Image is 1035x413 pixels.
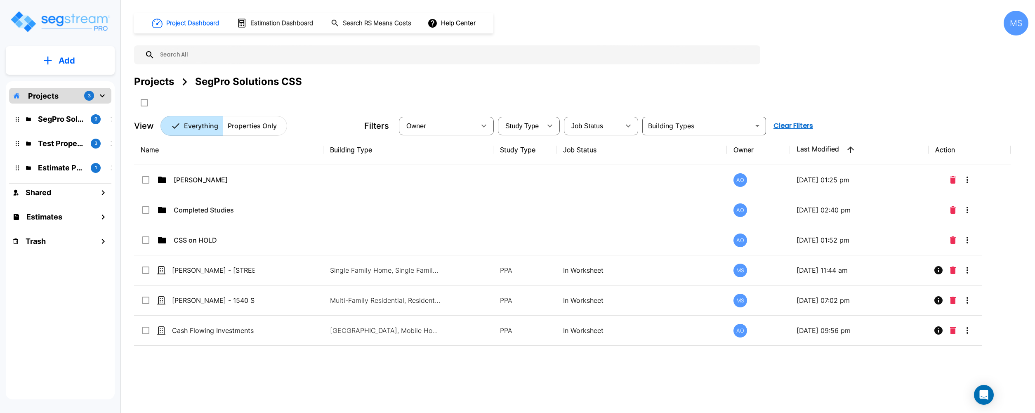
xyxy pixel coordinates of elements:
[38,138,84,149] p: Test Property Folder
[95,164,97,171] p: 1
[770,118,816,134] button: Clear Filters
[174,235,256,245] p: CSS on HOLD
[88,92,91,99] p: 3
[733,203,747,217] div: AO
[155,45,756,64] input: Search All
[930,292,947,309] button: Info
[228,121,277,131] p: Properties Only
[929,135,1011,165] th: Action
[930,322,947,339] button: Info
[172,295,255,305] p: [PERSON_NAME] - 1540 S 400 W
[571,123,603,130] span: Job Status
[733,294,747,307] div: MS
[250,19,313,28] h1: Estimation Dashboard
[343,19,411,28] h1: Search RS Means Costs
[149,14,224,32] button: Project Dashboard
[38,113,84,125] p: SegPro Solutions CSS
[26,187,51,198] h1: Shared
[790,135,929,165] th: Last Modified
[959,322,976,339] button: More-Options
[563,265,720,275] p: In Worksheet
[797,265,922,275] p: [DATE] 11:44 am
[797,175,922,185] p: [DATE] 01:25 pm
[974,385,994,405] div: Open Intercom Messenger
[947,262,959,278] button: Delete
[500,265,550,275] p: PPA
[727,135,790,165] th: Owner
[166,19,219,28] h1: Project Dashboard
[947,202,959,218] button: Delete
[493,135,556,165] th: Study Type
[184,121,218,131] p: Everything
[959,172,976,188] button: More-Options
[797,326,922,335] p: [DATE] 09:56 pm
[330,295,441,305] p: Multi-Family Residential, Residential Condominium (Interior Only), Multi-Family Residential Site
[959,202,976,218] button: More-Options
[323,135,494,165] th: Building Type
[797,295,922,305] p: [DATE] 07:02 pm
[38,162,84,173] p: Estimate Property
[505,123,539,130] span: Study Type
[401,114,476,137] div: Select
[959,292,976,309] button: More-Options
[563,326,720,335] p: In Worksheet
[136,94,153,111] button: SelectAll
[500,295,550,305] p: PPA
[172,265,255,275] p: [PERSON_NAME] - [STREET_ADDRESS]
[947,172,959,188] button: Delete
[733,173,747,187] div: AO
[566,114,620,137] div: Select
[556,135,727,165] th: Job Status
[160,116,223,136] button: Everything
[328,15,416,31] button: Search RS Means Costs
[959,262,976,278] button: More-Options
[563,295,720,305] p: In Worksheet
[797,205,922,215] p: [DATE] 02:40 pm
[500,114,542,137] div: Select
[134,135,323,165] th: Name
[195,74,302,89] div: SegPro Solutions CSS
[160,116,287,136] div: Platform
[134,120,154,132] p: View
[733,324,747,337] div: AO
[947,292,959,309] button: Delete
[223,116,287,136] button: Properties Only
[797,235,922,245] p: [DATE] 01:52 pm
[59,54,75,67] p: Add
[233,14,318,32] button: Estimation Dashboard
[426,15,479,31] button: Help Center
[330,326,441,335] p: [GEOGRAPHIC_DATA], Mobile Home Park Site
[9,10,111,33] img: Logo
[6,49,115,73] button: Add
[959,232,976,248] button: More-Options
[94,116,97,123] p: 9
[26,211,62,222] h1: Estimates
[947,322,959,339] button: Delete
[930,262,947,278] button: Info
[94,140,97,147] p: 3
[733,264,747,277] div: MS
[28,90,59,101] p: Projects
[26,236,46,247] h1: Trash
[174,175,256,185] p: [PERSON_NAME]
[134,74,174,89] div: Projects
[1004,11,1028,35] div: MS
[174,205,256,215] p: Completed Studies
[330,265,441,275] p: Single Family Home, Single Family Home Site
[500,326,550,335] p: PPA
[733,234,747,247] div: AO
[172,326,255,335] p: Cash Flowing Investments - [STREET_ADDRESS]
[752,120,763,132] button: Open
[645,120,750,132] input: Building Types
[947,232,959,248] button: Delete
[406,123,426,130] span: Owner
[364,120,389,132] p: Filters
